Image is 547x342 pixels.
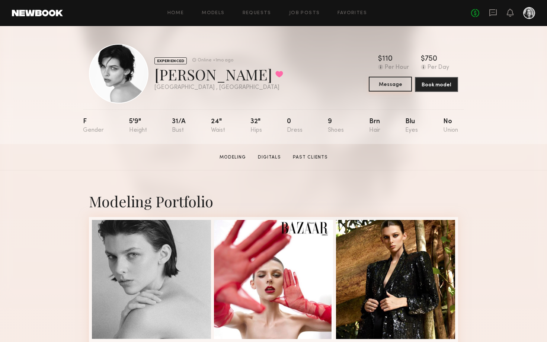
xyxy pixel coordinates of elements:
div: F [83,118,104,134]
button: Message [369,77,412,92]
div: 9 [328,118,344,134]
div: 0 [287,118,303,134]
a: Modeling [217,154,249,161]
div: 24" [211,118,225,134]
a: Job Posts [289,11,320,16]
a: Models [202,11,224,16]
div: Per Day [428,64,449,71]
div: Brn [369,118,380,134]
div: Per Hour [385,64,409,71]
a: Home [167,11,184,16]
div: [PERSON_NAME] [154,64,283,84]
div: 110 [382,55,393,63]
div: 750 [425,55,437,63]
div: 32" [250,118,262,134]
a: Favorites [338,11,367,16]
div: $ [421,55,425,63]
div: 31/a [172,118,186,134]
div: [GEOGRAPHIC_DATA] , [GEOGRAPHIC_DATA] [154,84,283,91]
a: Past Clients [290,154,331,161]
div: $ [378,55,382,63]
div: 5'9" [129,118,147,134]
div: Modeling Portfolio [89,191,458,211]
div: Online +1mo ago [198,58,233,63]
a: Digitals [255,154,284,161]
button: Book model [415,77,458,92]
div: No [443,118,458,134]
div: Blu [405,118,418,134]
div: EXPERIENCED [154,57,187,64]
a: Requests [243,11,271,16]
